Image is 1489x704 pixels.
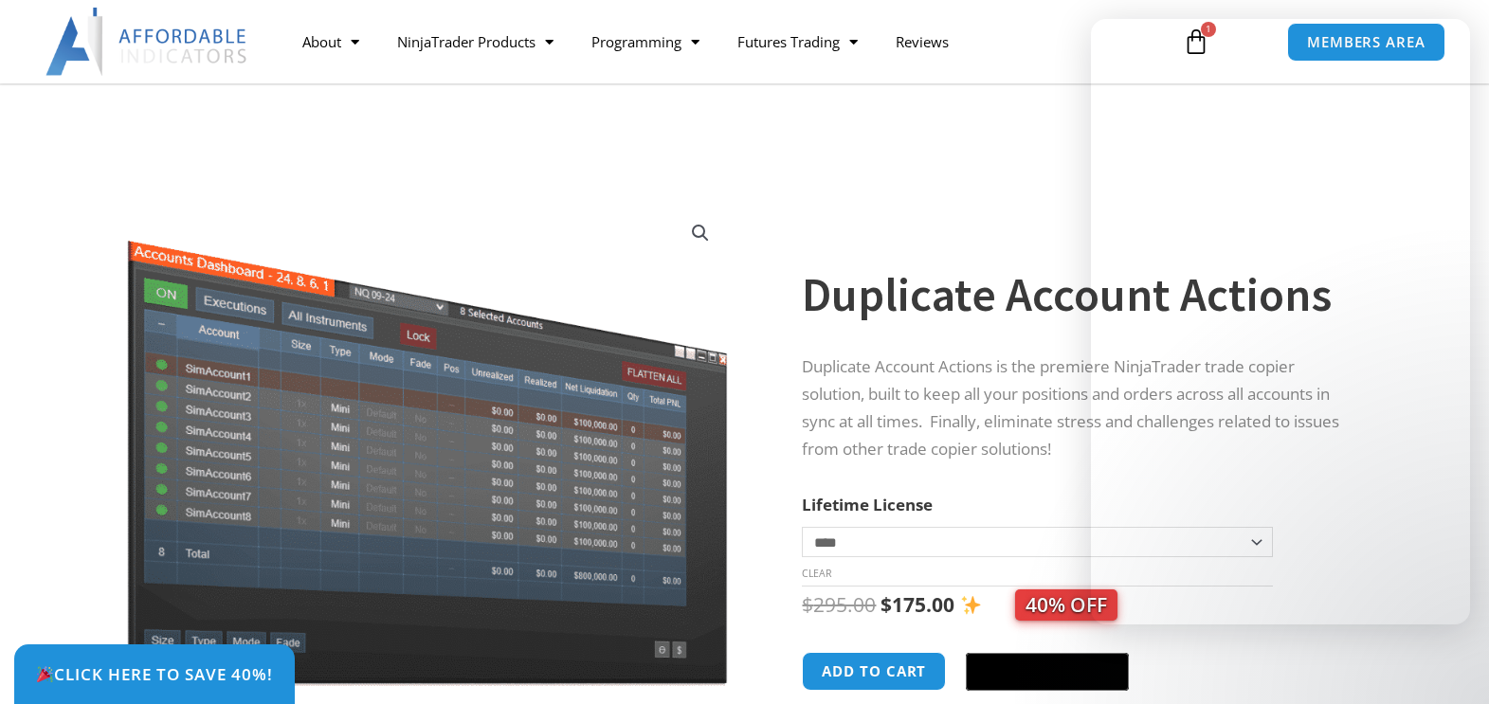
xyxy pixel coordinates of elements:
bdi: 175.00 [881,591,954,618]
label: Lifetime License [802,494,933,515]
a: NinjaTrader Products [378,20,572,63]
bdi: 295.00 [802,591,876,618]
span: $ [802,591,813,618]
img: ✨ [961,595,981,615]
span: 40% OFF [1015,589,1117,621]
h1: Duplicate Account Actions [802,262,1355,328]
span: $ [881,591,892,618]
a: Programming [572,20,718,63]
iframe: Intercom live chat [1425,640,1470,685]
nav: Menu [283,20,1162,63]
a: About [283,20,378,63]
img: LogoAI | Affordable Indicators – NinjaTrader [45,8,249,76]
a: 1 [1154,14,1238,69]
a: 🎉Click Here to save 40%! [14,644,295,704]
a: Clear options [802,567,831,580]
iframe: Intercom live chat [1091,19,1470,624]
a: Reviews [877,20,968,63]
a: View full-screen image gallery [683,216,717,250]
p: Duplicate Account Actions is the premiere NinjaTrader trade copier solution, built to keep all yo... [802,353,1355,463]
a: Futures Trading [718,20,877,63]
span: Click Here to save 40%! [36,666,273,682]
img: 🎉 [37,666,53,682]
